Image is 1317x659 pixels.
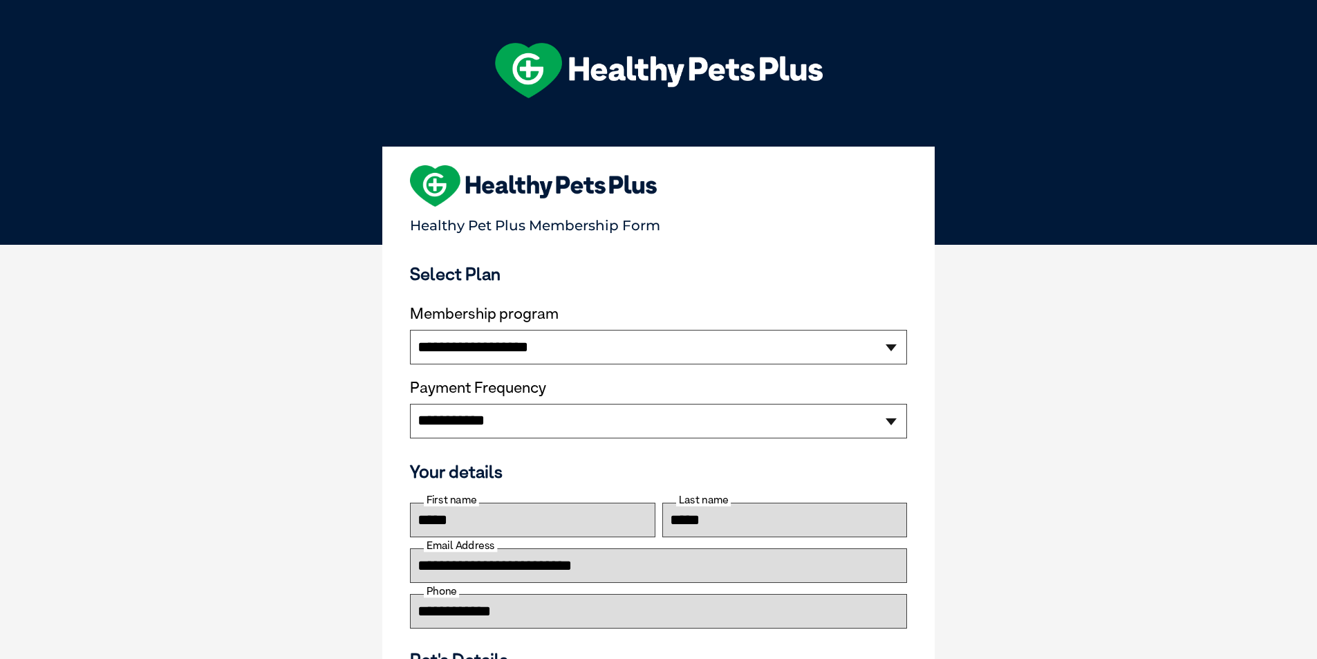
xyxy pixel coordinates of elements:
label: Membership program [410,305,907,323]
label: Email Address [424,539,497,552]
h3: Your details [410,461,907,482]
h3: Select Plan [410,263,907,284]
img: heart-shape-hpp-logo-large.png [410,165,657,207]
img: hpp-logo-landscape-green-white.png [495,43,823,98]
p: Healthy Pet Plus Membership Form [410,211,907,234]
label: Phone [424,585,459,597]
label: Last name [676,494,731,506]
label: First name [424,494,479,506]
label: Payment Frequency [410,379,546,397]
